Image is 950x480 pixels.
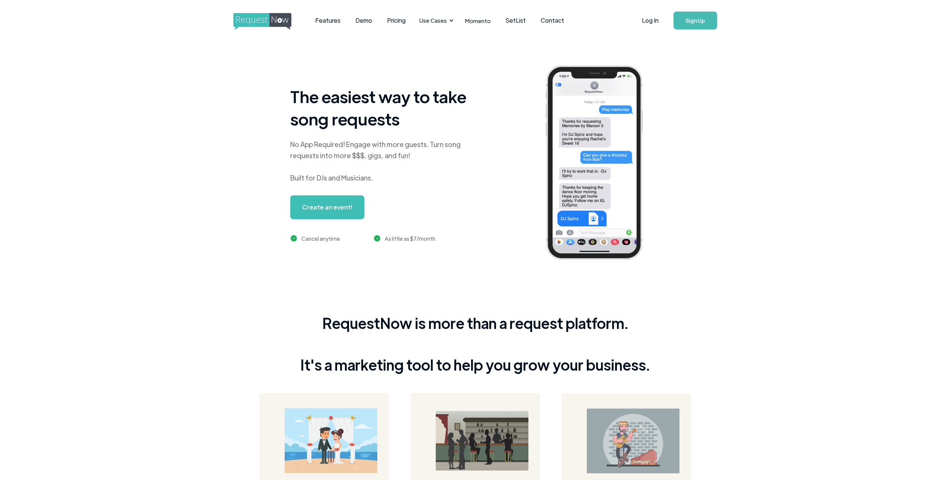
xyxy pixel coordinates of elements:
div: Cancel anytime [301,234,340,243]
div: Use Cases [419,16,447,25]
a: SetList [498,9,533,32]
img: requestnow logo [233,13,305,30]
a: Momento [458,10,498,32]
a: Features [308,9,348,32]
img: wedding on a beach [285,408,377,473]
div: RequestNow is more than a request platform. It's a marketing tool to help you grow your business. [300,313,650,375]
a: Demo [348,9,380,32]
img: iphone screenshot [537,60,663,268]
div: No App Required! Engage with more guests. Turn song requests into more $$$, gigs, and fun! Built ... [290,139,476,183]
div: Use Cases [415,9,456,32]
h1: The easiest way to take song requests [290,85,476,130]
a: home [233,13,289,28]
div: As little as $7/month [385,234,435,243]
img: green checkmark [291,235,297,241]
a: Create an event! [290,195,364,219]
a: Sign Up [674,12,717,29]
img: green checkmark [374,235,380,241]
a: Pricing [380,9,413,32]
img: guitarist [587,409,679,474]
img: bar image [436,411,528,470]
a: Contact [533,9,572,32]
a: Log In [634,7,666,33]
